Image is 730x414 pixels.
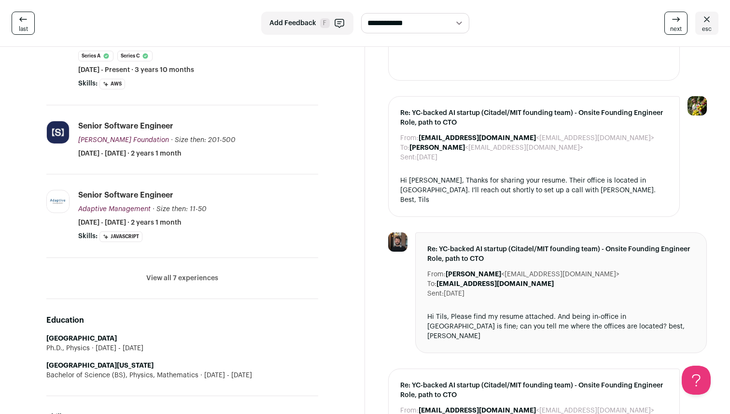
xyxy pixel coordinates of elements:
[146,273,218,283] button: View all 7 experiences
[400,381,668,400] span: Re: YC-backed AI startup (Citadel/MIT founding team) - Onsite Founding Engineer Role, path to CTO
[419,135,536,142] b: [EMAIL_ADDRESS][DOMAIN_NAME]
[400,176,668,205] div: Hi [PERSON_NAME], Thanks for sharing your resume. Their office is located in [GEOGRAPHIC_DATA]. I...
[198,371,252,380] span: [DATE] - [DATE]
[78,137,169,143] span: [PERSON_NAME] Foundation
[46,371,318,380] div: Bachelor of Science (BS), Physics, Mathematics
[78,65,194,75] span: [DATE] - Present · 3 years 10 months
[436,281,554,287] b: [EMAIL_ADDRESS][DOMAIN_NAME]
[444,289,464,299] dd: [DATE]
[261,12,353,35] button: Add Feedback F
[417,153,437,162] dd: [DATE]
[46,343,318,353] div: Ph.D., Physics
[427,244,695,264] span: Re: YC-backed AI startup (Citadel/MIT founding team) - Onsite Founding Engineer Role, path to CTO
[78,121,173,131] div: Senior Software Engineer
[78,190,173,200] div: Senior Software Engineer
[269,18,316,28] span: Add Feedback
[419,407,536,414] b: [EMAIL_ADDRESS][DOMAIN_NAME]
[664,12,688,35] a: next
[78,51,113,61] li: Series A
[400,153,417,162] dt: Sent:
[78,231,98,241] span: Skills:
[46,314,318,326] h2: Education
[400,108,668,128] span: Re: YC-backed AI startup (Citadel/MIT founding team) - Onsite Founding Engineer Role, path to CTO
[688,96,707,115] img: 6689865-medium_jpg
[46,362,154,369] strong: [GEOGRAPHIC_DATA][US_STATE]
[99,231,142,242] li: JavaScript
[388,232,407,252] img: e52e2764eca18f8ceec9c2703a7111a848a9cf0bcb42eb6d64478097f71a391c.jpg
[171,137,236,143] span: · Size then: 201-500
[427,279,436,289] dt: To:
[409,144,465,151] b: [PERSON_NAME]
[702,25,712,33] span: esc
[320,18,330,28] span: F
[90,343,143,353] span: [DATE] - [DATE]
[47,193,69,211] img: fb07131293ebcd79c076ab63e5bfac69d401a229db1a8c8f77322050a141fdde.jpg
[409,143,583,153] dd: <[EMAIL_ADDRESS][DOMAIN_NAME]>
[400,143,409,153] dt: To:
[400,133,419,143] dt: From:
[419,133,654,143] dd: <[EMAIL_ADDRESS][DOMAIN_NAME]>
[78,206,151,213] span: Adaptive Management
[682,366,711,395] iframe: Help Scout Beacon - Open
[99,79,125,89] li: AWS
[670,25,682,33] span: next
[12,12,35,35] a: last
[427,312,695,341] div: Hi Tils, Please find my resume attached. And being in-office in [GEOGRAPHIC_DATA] is fine; can yo...
[695,12,718,35] a: esc
[427,270,446,279] dt: From:
[78,79,98,88] span: Skills:
[117,51,153,61] li: Series C
[46,335,117,342] strong: [GEOGRAPHIC_DATA]
[78,149,182,158] span: [DATE] - [DATE] · 2 years 1 month
[47,121,69,143] img: 5a902c92a6bc38a34f27ff49dc3baa50d867c9922acbc74022def3fb865613ea.jpg
[446,271,501,278] b: [PERSON_NAME]
[446,270,619,279] dd: <[EMAIL_ADDRESS][DOMAIN_NAME]>
[78,218,182,228] span: [DATE] - [DATE] · 2 years 1 month
[19,25,28,33] span: last
[427,289,444,299] dt: Sent:
[153,206,207,213] span: · Size then: 11-50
